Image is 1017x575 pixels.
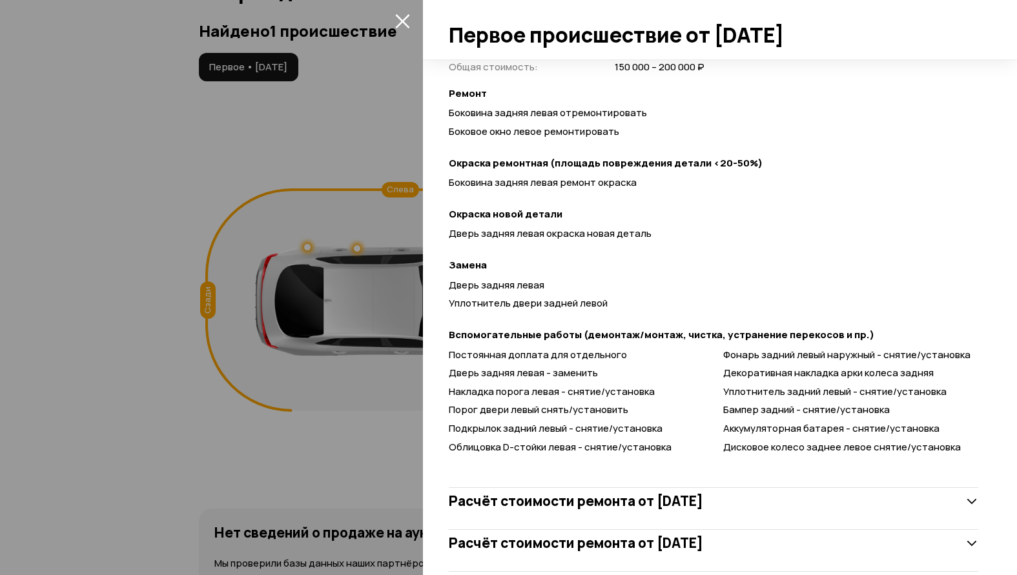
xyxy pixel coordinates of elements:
strong: Замена [449,259,978,272]
span: Бампер задний - снятие/установка [723,403,890,416]
span: Дисковое колесо заднее левое снятие/установка [723,440,961,454]
button: закрыть [392,10,413,31]
span: Аккумуляторная батарея - снятие/установка [723,421,940,435]
span: Дверь задняя левая окраска новая деталь [449,227,652,240]
h3: Расчёт стоимости ремонта от [DATE] [449,534,703,551]
span: Уплотнитель задний левый - снятие/установка [723,385,947,398]
span: Порог двери левый снять/установить [449,403,628,416]
h3: Расчёт стоимости ремонта от [DATE] [449,492,703,509]
span: 150 000 – 200 000 ₽ [615,61,704,74]
span: Фонарь задний левый наружный - снятие/установка [723,348,971,361]
span: Боковина задняя левая отремонтировать [449,106,647,119]
strong: Окраска новой детали [449,208,978,221]
span: Уплотнитель двери задней левой [449,296,608,310]
strong: Вспомогательные работы (демонтаж/монтаж, чистка, устранение перекосов и пр.) [449,328,978,342]
span: Боковое окно левое ремонтировать [449,125,619,138]
span: Дверь задняя левая [449,278,544,292]
span: Постоянная доплата для отдельного [449,348,627,361]
span: Дверь задняя левая - заменить [449,366,598,379]
span: Декоративная накладка арки колеса задняя [723,366,934,379]
span: Накладка порога левая - снятие/установка [449,385,655,398]
span: Общая стоимость : [449,60,538,74]
span: Подкрылок задний левый - снятие/установка [449,421,663,435]
strong: Окраска ремонтная (площадь повреждения детали <20-50%) [449,157,978,170]
span: Боковина задняя левая ремонт окраска [449,176,637,189]
span: Облицовка D-стойки левая - снятие/установка [449,440,672,454]
strong: Ремонт [449,87,978,101]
